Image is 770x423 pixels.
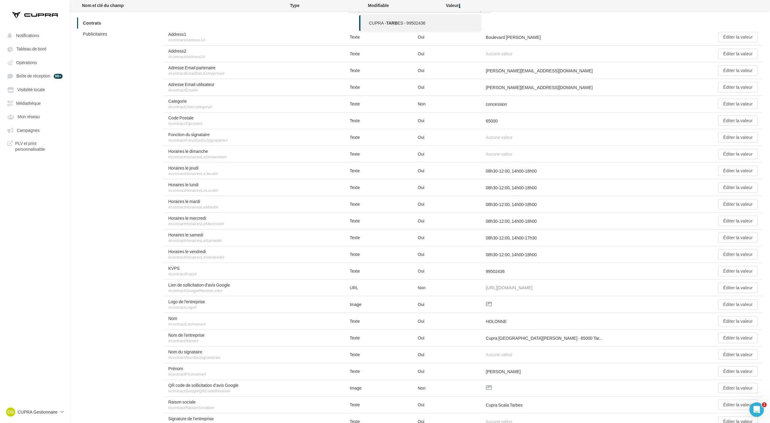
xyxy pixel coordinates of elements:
a: Campagnes [4,125,66,136]
div: Valeur [446,2,654,9]
button: Notifications [4,30,64,41]
button: Éditer la valeur [718,299,758,310]
span: Aucune valeur [486,151,513,156]
div: HOLONNE [486,318,507,325]
div: Type [290,2,368,9]
div: #contractNomDuSignataire# [168,355,220,360]
a: Tableau de bord [4,43,66,54]
span: Lien de sollicitation d'avis Google [168,282,230,294]
button: Éditer la valeur [718,249,758,260]
div: Texte [350,101,418,107]
span: Horaires le vendredi [168,249,224,260]
span: Campagnes [17,128,40,133]
div: Texte [350,201,418,207]
div: Non [418,385,486,391]
span: Horaires le mercredi [168,215,224,227]
div: Texte [350,34,418,40]
div: 08h30-12:00, 14h00-18h00 [486,252,537,258]
span: CG [8,409,14,415]
div: Oui [418,368,486,374]
span: Horaires le mardi [168,198,218,210]
span: Prénom [168,366,206,377]
span: Categorie [168,98,212,110]
div: Oui [418,67,486,74]
button: Éditer la valeur [718,49,758,59]
span: Publicitaires [83,31,107,36]
button: Éditer la valeur [718,199,758,209]
div: #contractFonctionDuSignataire# [168,138,227,143]
div: Texte [350,168,418,174]
p: CUPRA Gestionnaire [18,409,58,415]
div: Oui [418,218,486,224]
div: Oui [418,84,486,90]
div: Texte [350,67,418,74]
span: Logo de l'entreprise [168,299,205,310]
div: Nom et clé du champ [82,2,290,9]
button: Éditer la valeur [718,182,758,193]
span: PLV et print personnalisable [15,140,63,152]
div: #contractHorairesLeJeudi# [168,171,218,177]
span: Mon réseau [18,114,40,119]
div: #contractEmail# [168,88,214,93]
div: Texte [350,335,418,341]
div: #contractHorairesLeMercredi# [168,221,224,227]
div: Oui [418,335,486,341]
button: Éditer la valeur [718,232,758,243]
span: Nom de l'entreprise [168,332,204,344]
div: #contractUsercategory# [168,104,212,110]
button: Éditer la valeur [718,149,758,159]
div: #contractZipcode# [168,121,202,126]
span: QR code de sollicitation d’avis Google [168,382,238,394]
a: Médiathèque [4,98,66,108]
div: Oui [418,134,486,140]
div: #contractHorairesLeVendredi# [168,255,224,260]
div: 99502436 [486,268,505,274]
iframe: Intercom live chat [749,402,764,417]
div: Texte [350,151,418,157]
span: Horaires le jeudi [168,165,218,177]
span: Address2 [168,48,205,60]
span: TARB [386,20,398,26]
div: #contractName# [168,338,204,344]
span: Code Postale [168,115,202,126]
a: [URL][DOMAIN_NAME] [486,284,533,291]
div: Oui [418,168,486,174]
span: Visibilité locale [17,87,45,92]
button: Éditer la valeur [718,65,758,76]
div: [PERSON_NAME][EMAIL_ADDRESS][DOMAIN_NAME] [486,84,593,91]
button: Éditer la valeur [718,115,758,126]
div: #contractHorairesLeLundi# [168,188,218,193]
span: Opérations [16,60,37,65]
span: Notifications [16,33,39,38]
div: Cupra Scala Tarbes [486,402,523,408]
span: Tableau de bord [16,46,46,52]
button: Éditer la valeur [718,99,758,109]
div: Oui [418,402,486,408]
a: Visibilité locale [4,84,66,95]
span: CUPRA - ES - 99502436 [369,20,425,26]
button: Éditer la valeur [718,333,758,343]
span: Raison sociale [168,399,214,411]
button: Éditer la valeur [718,266,758,276]
div: URL [350,285,418,291]
button: Éditer la valeur [718,82,758,92]
div: Oui [418,184,486,191]
button: Éditer la valeur [718,216,758,226]
div: Texte [350,184,418,191]
div: Oui [418,251,486,257]
span: Cupra [GEOGRAPHIC_DATA][PERSON_NAME] - 65000 Tar... [486,335,603,341]
span: Fonction du signataire [168,132,227,143]
span: Aucune valeur [486,135,513,140]
span: Nom du signataire [168,349,220,360]
span: Adresse Email partenaire [168,65,224,76]
div: Texte [350,218,418,224]
div: #contractAddress2# [168,54,205,60]
div: Texte [350,268,418,274]
div: Oui [418,51,486,57]
div: Non [418,101,486,107]
div: Texte [350,134,418,140]
div: Oui [418,352,486,358]
span: Horaires le lundi [168,182,218,193]
div: #contractHorairesLeDimanche# [168,154,227,160]
a: Opérations [4,57,66,68]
